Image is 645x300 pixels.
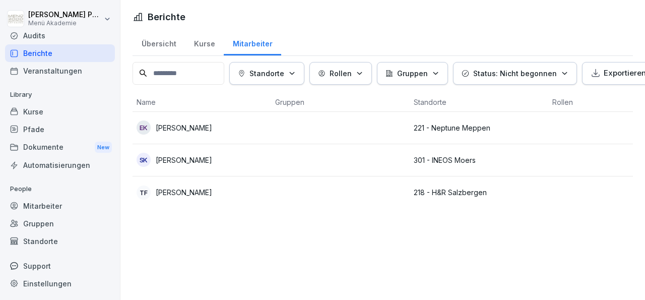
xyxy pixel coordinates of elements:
[5,232,115,250] a: Standorte
[414,123,544,133] p: 221 - Neptune Meppen
[137,121,151,135] div: EK
[5,87,115,103] p: Library
[5,44,115,62] a: Berichte
[156,123,212,133] p: [PERSON_NAME]
[5,121,115,138] a: Pfade
[148,10,185,24] h1: Berichte
[5,156,115,174] a: Automatisierungen
[156,155,212,165] p: [PERSON_NAME]
[397,68,428,79] p: Gruppen
[410,93,548,112] th: Standorte
[414,155,544,165] p: 301 - INEOS Moers
[137,153,151,167] div: SK
[309,62,372,85] button: Rollen
[249,68,284,79] p: Standorte
[377,62,448,85] button: Gruppen
[137,186,151,200] div: TF
[28,11,102,19] p: [PERSON_NAME] Pätow
[156,187,212,198] p: [PERSON_NAME]
[229,62,304,85] button: Standorte
[414,187,544,198] p: 218 - H&R Salzbergen
[5,62,115,80] a: Veranstaltungen
[5,215,115,232] a: Gruppen
[133,93,271,112] th: Name
[224,30,281,55] a: Mitarbeiter
[453,62,577,85] button: Status: Nicht begonnen
[5,197,115,215] a: Mitarbeiter
[5,103,115,121] a: Kurse
[330,68,352,79] p: Rollen
[185,30,224,55] a: Kurse
[5,257,115,275] div: Support
[271,93,410,112] th: Gruppen
[95,142,112,153] div: New
[133,30,185,55] a: Übersicht
[28,20,102,27] p: Menü Akademie
[5,138,115,157] a: DokumenteNew
[5,275,115,292] a: Einstellungen
[473,68,557,79] p: Status: Nicht begonnen
[5,27,115,44] a: Audits
[5,138,115,157] div: Dokumente
[5,181,115,197] p: People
